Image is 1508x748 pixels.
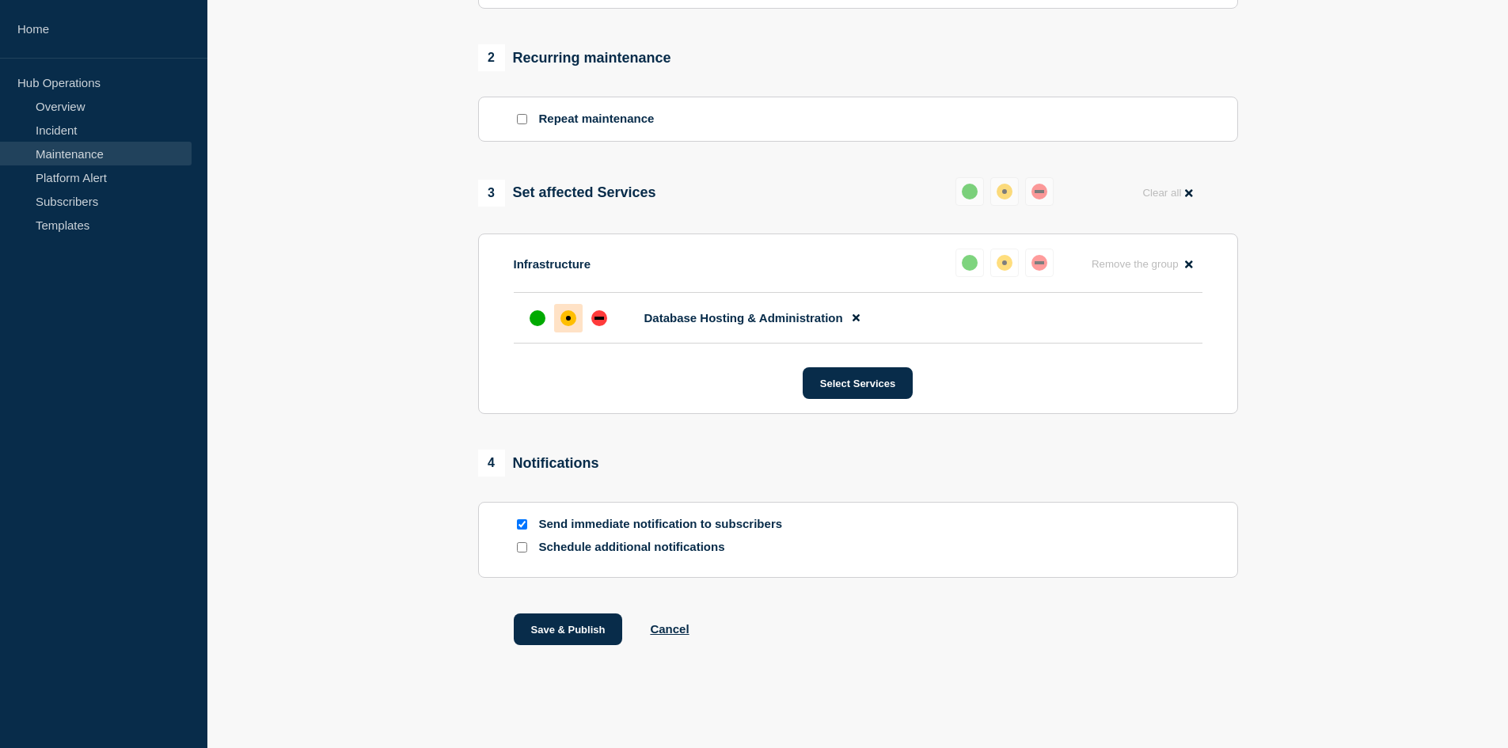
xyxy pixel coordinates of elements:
span: Database Hosting & Administration [644,311,843,325]
div: affected [997,255,1012,271]
div: Set affected Services [478,180,656,207]
button: Select Services [803,367,913,399]
input: Send immediate notification to subscribers [517,519,527,530]
div: up [962,255,978,271]
button: down [1025,177,1054,206]
span: 3 [478,180,505,207]
div: down [1031,255,1047,271]
button: affected [990,177,1019,206]
button: up [955,249,984,277]
div: up [962,184,978,199]
div: affected [560,310,576,326]
button: Save & Publish [514,613,623,645]
p: Infrastructure [514,257,591,271]
div: down [1031,184,1047,199]
input: Schedule additional notifications [517,542,527,552]
span: 2 [478,44,505,71]
div: Notifications [478,450,599,477]
p: Send immediate notification to subscribers [539,517,792,532]
button: Cancel [650,622,689,636]
input: Repeat maintenance [517,114,527,124]
button: affected [990,249,1019,277]
div: Recurring maintenance [478,44,671,71]
p: Schedule additional notifications [539,540,792,555]
div: up [530,310,545,326]
div: down [591,310,607,326]
span: Remove the group [1092,258,1179,270]
button: Clear all [1133,177,1202,208]
button: up [955,177,984,206]
span: 4 [478,450,505,477]
button: down [1025,249,1054,277]
button: Remove the group [1082,249,1202,279]
p: Repeat maintenance [539,112,655,127]
div: affected [997,184,1012,199]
